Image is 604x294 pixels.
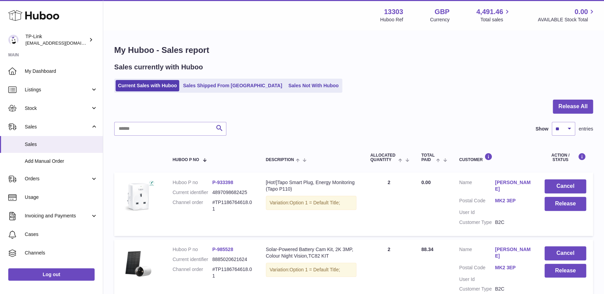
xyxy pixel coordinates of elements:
div: Customer [459,153,531,162]
dt: Current identifier [173,256,212,263]
dd: #TP1186764618.01 [212,266,252,279]
a: MK2 3EP [495,197,531,204]
span: Sales [25,124,90,130]
span: Invoicing and Payments [25,213,90,219]
button: Release All [553,100,593,114]
dt: Name [459,246,495,261]
strong: GBP [434,7,449,16]
dt: Current identifier [173,189,212,196]
dt: Customer Type [459,286,495,292]
a: [PERSON_NAME] [495,179,531,192]
span: ALLOCATED Quantity [370,153,397,162]
span: 0.00 [421,180,431,185]
dd: 8885020621624 [212,256,252,263]
span: Cases [25,231,98,238]
dt: Channel order [173,266,212,279]
span: 4,491.46 [476,7,503,16]
span: Usage [25,194,98,201]
span: 88.34 [421,247,433,252]
div: Huboo Ref [380,16,403,23]
dd: 4897098682425 [212,189,252,196]
dt: Huboo P no [173,246,212,253]
dt: Postal Code [459,197,495,206]
span: Stock [25,105,90,112]
dt: Customer Type [459,219,495,226]
span: Channels [25,250,98,256]
div: Variation: [266,263,357,277]
div: Solar-Powered Battery Cam Kit, 2K 3MP, Colour Night Vision,TC82 KIT [266,246,357,259]
button: Cancel [544,179,586,193]
a: P-985528 [212,247,233,252]
a: Sales Not With Huboo [286,80,341,91]
span: Option 1 = Default Title; [290,267,340,272]
a: Sales Shipped From [GEOGRAPHIC_DATA] [181,80,284,91]
span: Description [266,158,294,162]
img: gaby.chen@tp-link.com [8,35,19,45]
strong: 13303 [384,7,403,16]
span: My Dashboard [25,68,98,75]
div: Currency [430,16,450,23]
span: entries [579,126,593,132]
span: [EMAIL_ADDRESS][DOMAIN_NAME] [25,40,101,46]
div: Action / Status [544,153,586,162]
span: Orders [25,176,90,182]
button: Release [544,264,586,278]
dt: Huboo P no [173,179,212,186]
a: P-933398 [212,180,233,185]
dt: Channel order [173,199,212,212]
span: Option 1 = Default Title; [290,200,340,205]
button: Cancel [544,246,586,260]
a: 0.00 AVAILABLE Stock Total [538,7,596,23]
h1: My Huboo - Sales report [114,45,593,56]
dt: User Id [459,209,495,216]
img: 1-pack_large_20240328085758e.png [121,246,155,281]
span: Total paid [421,153,435,162]
a: [PERSON_NAME] [495,246,531,259]
span: Huboo P no [173,158,199,162]
img: Tapo-P110_UK_1.0_1909_English_01_large_1569563931592x.jpg [121,179,155,214]
a: MK2 3EP [495,264,531,271]
span: Add Manual Order [25,158,98,165]
div: Variation: [266,196,357,210]
dt: Postal Code [459,264,495,273]
dt: User Id [459,276,495,283]
div: TP-Link [25,33,87,46]
span: Total sales [480,16,511,23]
a: Log out [8,268,95,281]
span: 0.00 [574,7,588,16]
div: [Hot!]Tapo Smart Plug, Energy Monitoring (Tapo P110) [266,179,357,192]
a: Current Sales with Huboo [116,80,179,91]
span: Listings [25,87,90,93]
dt: Name [459,179,495,194]
h2: Sales currently with Huboo [114,63,203,72]
a: 4,491.46 Total sales [476,7,511,23]
td: 2 [363,172,414,236]
button: Release [544,197,586,211]
label: Show [536,126,548,132]
dd: #TP1186764618.01 [212,199,252,212]
dd: B2C [495,286,531,292]
dd: B2C [495,219,531,226]
span: AVAILABLE Stock Total [538,16,596,23]
span: Sales [25,141,98,148]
